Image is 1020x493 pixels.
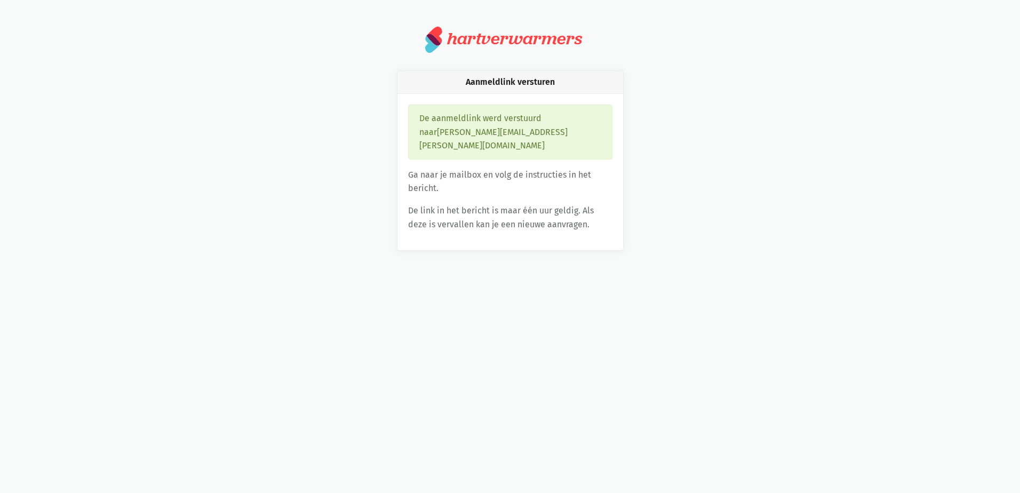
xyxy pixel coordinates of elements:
p: Ga naar je mailbox en volg de instructies in het bericht. [408,168,612,195]
a: hartverwarmers [425,26,595,53]
div: hartverwarmers [447,29,582,49]
img: logo.svg [425,26,443,53]
p: De link in het bericht is maar één uur geldig. Als deze is vervallen kan je een nieuwe aanvragen. [408,204,612,231]
div: De aanmeldlink werd verstuurd naar [PERSON_NAME][EMAIL_ADDRESS][PERSON_NAME][DOMAIN_NAME] [408,105,612,160]
div: Aanmeldlink versturen [397,71,623,94]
